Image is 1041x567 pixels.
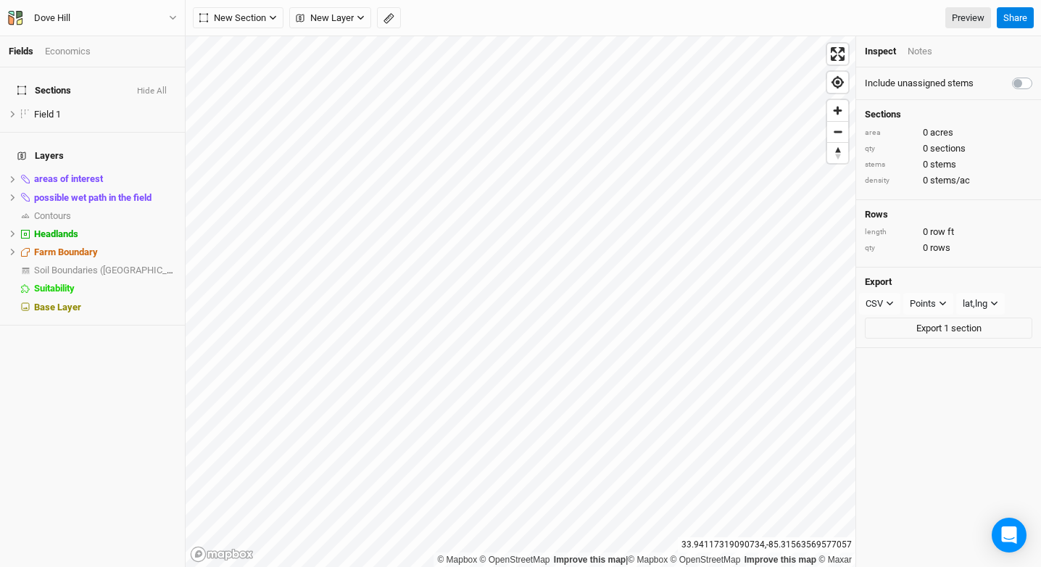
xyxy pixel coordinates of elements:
div: Field 1 [34,109,176,120]
div: density [865,175,916,186]
div: Dove Hill [34,11,70,25]
span: Suitability [34,283,75,294]
canvas: Map [186,36,855,567]
div: 0 [865,142,1032,155]
button: Share [997,7,1034,29]
a: Preview [945,7,991,29]
button: Zoom in [827,100,848,121]
h4: Sections [865,109,1032,120]
div: Contours [34,210,176,222]
div: stems [865,160,916,170]
span: New Section [199,11,266,25]
h4: Layers [9,141,176,170]
div: qty [865,243,916,254]
div: 33.94117319090734 , -85.31563569577057 [678,537,855,552]
div: 0 [865,241,1032,254]
a: Fields [9,46,33,57]
button: Reset bearing to north [827,142,848,163]
div: | [437,552,852,567]
button: Hide All [136,86,167,96]
div: Soil Boundaries (US) [34,265,176,276]
button: CSV [859,293,900,315]
div: areas of interest [34,173,176,185]
button: New Layer [289,7,371,29]
button: Points [903,293,953,315]
div: qty [865,144,916,154]
span: New Layer [296,11,354,25]
div: Farm Boundary [34,247,176,258]
h4: Export [865,276,1032,288]
span: Farm Boundary [34,247,98,257]
div: Inspect [865,45,896,58]
span: Sections [17,85,71,96]
div: Economics [45,45,91,58]
span: areas of interest [34,173,103,184]
label: Include unassigned stems [865,77,974,90]
button: Find my location [827,72,848,93]
span: acres [930,126,953,139]
div: 0 [865,174,1032,187]
a: Mapbox [437,555,477,565]
span: stems [930,158,956,171]
span: Headlands [34,228,78,239]
span: rows [930,241,950,254]
span: Contours [34,210,71,221]
a: OpenStreetMap [480,555,550,565]
span: Reset bearing to north [827,143,848,163]
div: Open Intercom Messenger [992,518,1027,552]
div: Notes [908,45,932,58]
div: Points [910,297,936,311]
div: Suitability [34,283,176,294]
div: lat,lng [963,297,987,311]
div: area [865,128,916,138]
a: Maxar [818,555,852,565]
div: 0 [865,158,1032,171]
div: possible wet path in the field [34,192,176,204]
h4: Rows [865,209,1032,220]
div: CSV [866,297,883,311]
a: OpenStreetMap [671,555,741,565]
div: Base Layer [34,302,176,313]
a: Improve this map [554,555,626,565]
button: Dove Hill [7,10,178,26]
span: Base Layer [34,302,81,313]
span: row ft [930,225,954,239]
a: Mapbox [628,555,668,565]
div: 0 [865,225,1032,239]
button: Enter fullscreen [827,44,848,65]
button: lat,lng [956,293,1005,315]
span: Zoom out [827,122,848,142]
div: length [865,227,916,238]
button: Export 1 section [865,318,1032,339]
button: New Section [193,7,283,29]
span: Field 1 [34,109,61,120]
div: 0 [865,126,1032,139]
span: possible wet path in the field [34,192,152,203]
button: Zoom out [827,121,848,142]
button: Shortcut: M [377,7,401,29]
span: sections [930,142,966,155]
span: Soil Boundaries ([GEOGRAPHIC_DATA]) [34,265,195,276]
div: Headlands [34,228,176,240]
span: stems/ac [930,174,970,187]
a: Improve this map [745,555,816,565]
a: Mapbox logo [190,546,254,563]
